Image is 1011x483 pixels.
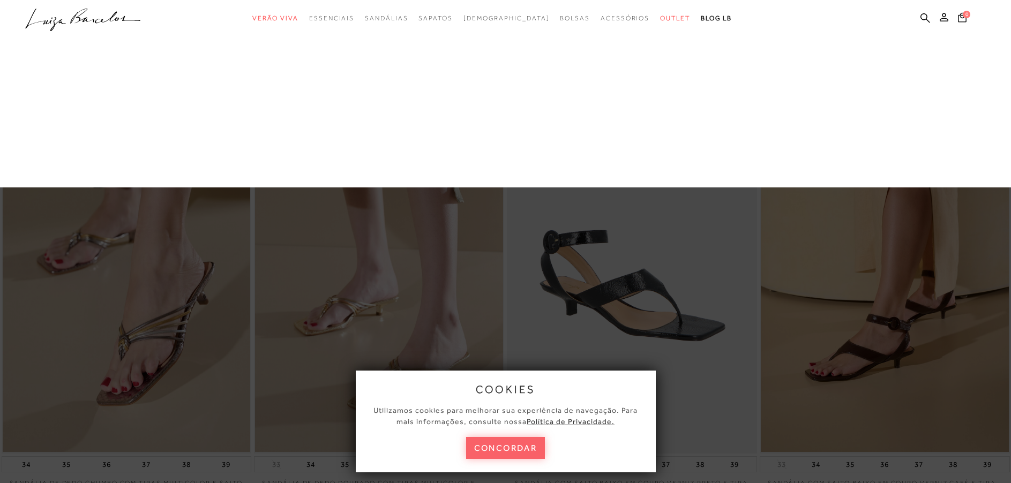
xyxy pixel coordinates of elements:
[476,383,536,395] span: cookies
[252,14,298,22] span: Verão Viva
[373,406,638,426] span: Utilizamos cookies para melhorar sua experiência de navegação. Para mais informações, consulte nossa
[527,417,615,426] a: Política de Privacidade.
[601,9,649,28] a: categoryNavScreenReaderText
[466,437,545,459] button: concordar
[309,9,354,28] a: categoryNavScreenReaderText
[309,14,354,22] span: Essenciais
[418,9,452,28] a: categoryNavScreenReaderText
[701,9,732,28] a: BLOG LB
[418,14,452,22] span: Sapatos
[660,9,690,28] a: categoryNavScreenReaderText
[252,9,298,28] a: categoryNavScreenReaderText
[365,9,408,28] a: categoryNavScreenReaderText
[955,12,970,26] button: 0
[365,14,408,22] span: Sandálias
[560,9,590,28] a: categoryNavScreenReaderText
[701,14,732,22] span: BLOG LB
[463,14,550,22] span: [DEMOGRAPHIC_DATA]
[963,11,970,18] span: 0
[601,14,649,22] span: Acessórios
[463,9,550,28] a: noSubCategoriesText
[660,14,690,22] span: Outlet
[560,14,590,22] span: Bolsas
